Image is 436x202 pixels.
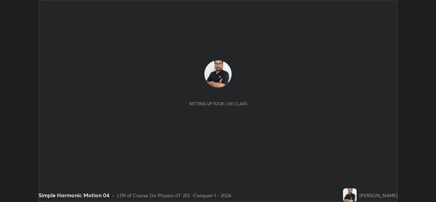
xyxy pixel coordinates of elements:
div: Simple Harmonic Motion 04 [38,191,109,199]
div: L119 of Course On Physics-IIT JEE -Conquer-1 - 2026 [117,192,231,199]
div: Setting up your live class [189,101,247,106]
img: 11b4e2db86474ac3a43189734ae23d0e.jpg [204,60,232,88]
div: • [112,192,114,199]
div: [PERSON_NAME] [359,192,398,199]
img: 11b4e2db86474ac3a43189734ae23d0e.jpg [343,188,357,202]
